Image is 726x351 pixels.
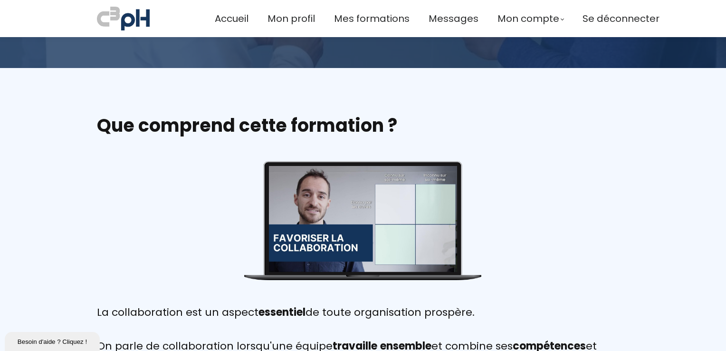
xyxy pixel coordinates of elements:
[97,113,629,137] h2: Que comprend cette formation ?
[583,11,659,27] a: Se déconnecter
[97,5,150,32] img: a70bc7685e0efc0bd0b04b3506828469.jpeg
[267,11,315,27] a: Mon profil
[429,11,478,27] a: Messages
[334,11,410,27] a: Mes formations
[215,11,248,27] a: Accueil
[497,11,559,27] span: Mon compte
[5,330,102,351] iframe: chat widget
[258,305,306,320] b: essentiel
